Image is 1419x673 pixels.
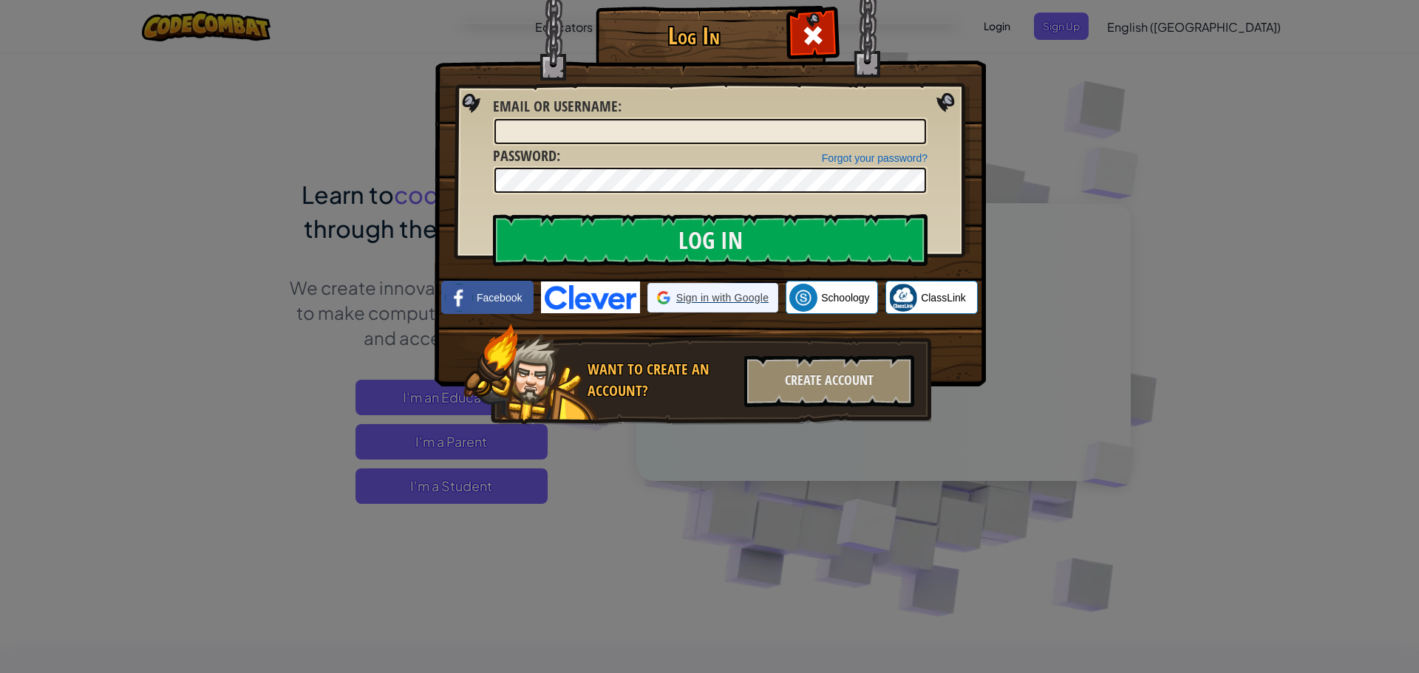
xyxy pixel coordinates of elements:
[744,355,914,407] div: Create Account
[493,214,928,266] input: Log In
[541,281,640,313] img: clever-logo-blue.png
[588,359,735,401] div: Want to create an account?
[493,146,557,165] span: Password
[493,96,622,117] label: :
[445,284,473,312] img: facebook_small.png
[789,284,817,312] img: schoology.png
[822,152,928,164] a: Forgot your password?
[676,290,769,305] span: Sign in with Google
[821,290,869,305] span: Schoology
[493,146,560,167] label: :
[647,283,778,312] div: Sign in with Google
[493,96,618,116] span: Email or Username
[599,23,788,49] h1: Log In
[477,290,522,305] span: Facebook
[889,284,917,312] img: classlink-logo-small.png
[921,290,966,305] span: ClassLink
